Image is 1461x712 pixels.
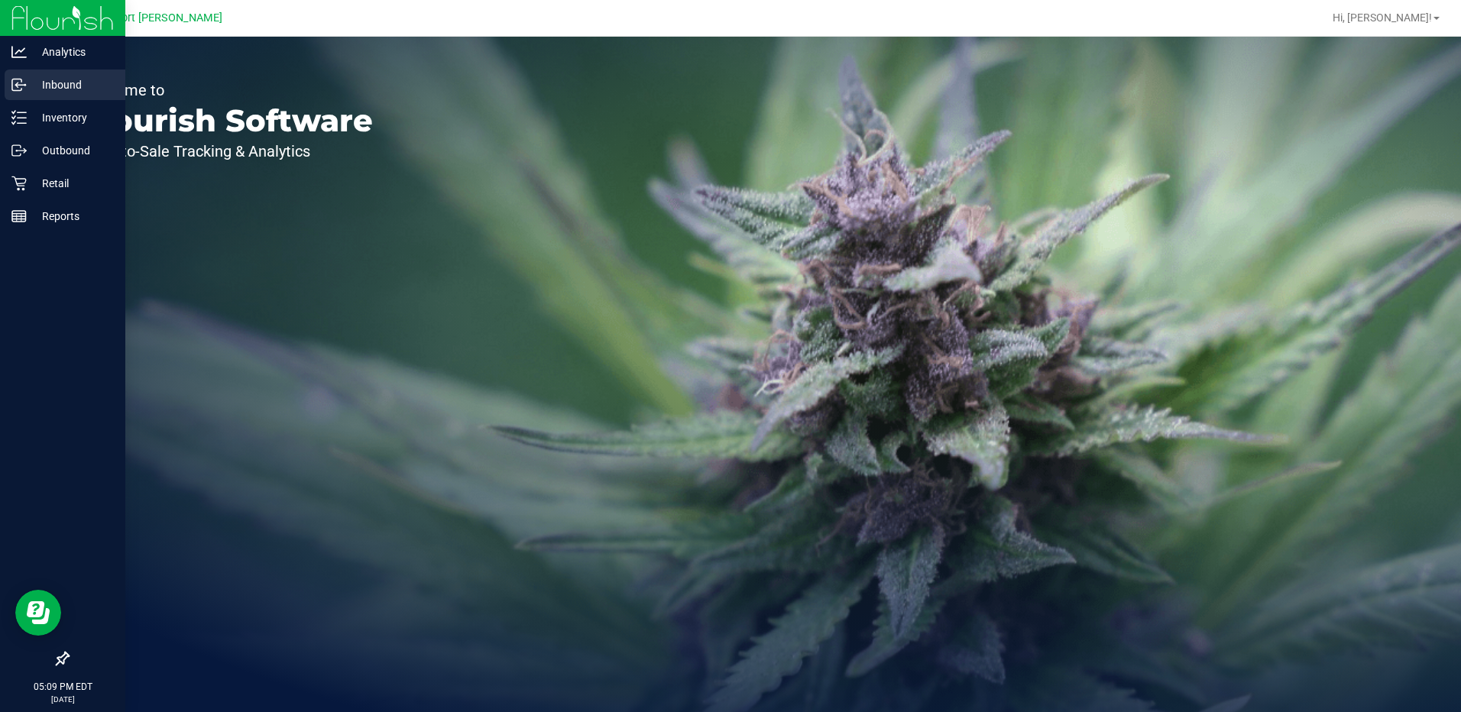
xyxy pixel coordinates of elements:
[7,694,118,705] p: [DATE]
[27,207,118,225] p: Reports
[11,44,27,60] inline-svg: Analytics
[1333,11,1432,24] span: Hi, [PERSON_NAME]!
[83,144,373,159] p: Seed-to-Sale Tracking & Analytics
[15,590,61,636] iframe: Resource center
[27,43,118,61] p: Analytics
[83,105,373,136] p: Flourish Software
[11,209,27,224] inline-svg: Reports
[7,680,118,694] p: 05:09 PM EDT
[11,77,27,92] inline-svg: Inbound
[83,83,373,98] p: Welcome to
[27,108,118,127] p: Inventory
[11,110,27,125] inline-svg: Inventory
[27,141,118,160] p: Outbound
[27,174,118,193] p: Retail
[27,76,118,94] p: Inbound
[11,143,27,158] inline-svg: Outbound
[11,176,27,191] inline-svg: Retail
[89,11,222,24] span: New Port [PERSON_NAME]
